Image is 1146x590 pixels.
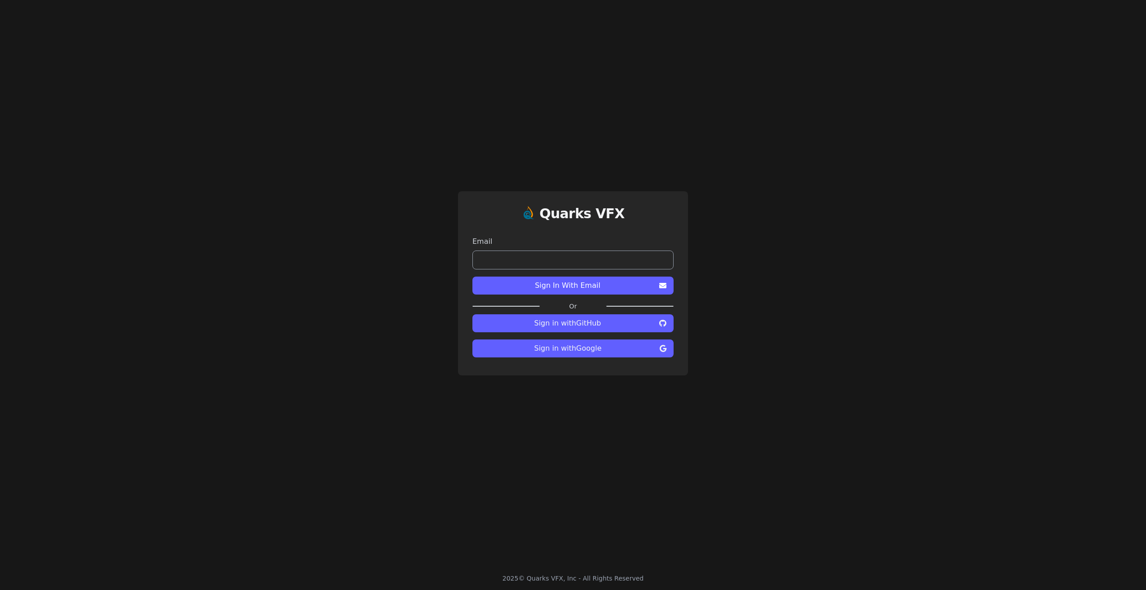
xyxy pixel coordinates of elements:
[472,236,674,247] label: Email
[480,343,656,354] span: Sign in with Google
[480,318,656,329] span: Sign in with GitHub
[480,280,656,291] span: Sign In With Email
[539,206,625,229] a: Quarks VFX
[502,574,644,583] div: 2025 © Quarks VFX, Inc - All Rights Reserved
[472,277,674,295] button: Sign In With Email
[540,302,606,311] label: Or
[472,339,674,357] button: Sign in withGoogle
[539,206,625,222] h1: Quarks VFX
[472,314,674,332] button: Sign in withGitHub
